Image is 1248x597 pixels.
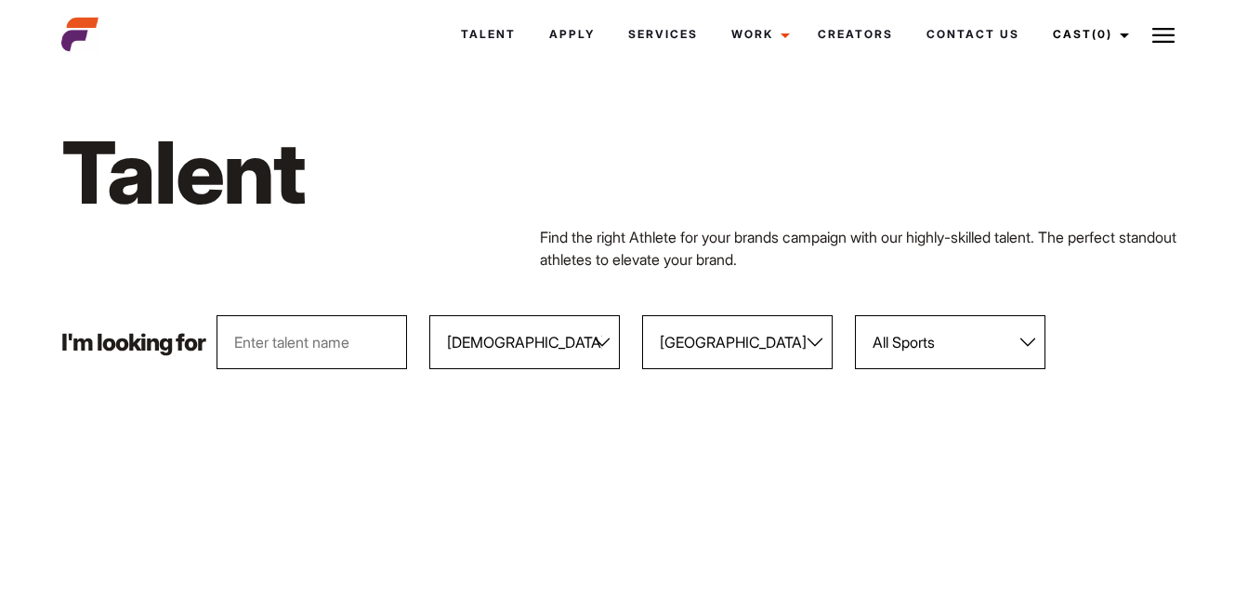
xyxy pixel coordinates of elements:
a: Creators [801,9,910,60]
a: Apply [532,9,611,60]
a: Contact Us [910,9,1036,60]
input: Enter talent name [217,315,407,369]
p: I'm looking for [61,331,205,354]
span: (0) [1092,27,1112,41]
h1: Talent [61,119,709,226]
p: Find the right Athlete for your brands campaign with our highly-skilled talent. The perfect stand... [540,226,1188,271]
a: Talent [444,9,532,60]
img: Burger icon [1152,24,1175,46]
img: cropped-aefm-brand-fav-22-square.png [61,16,99,53]
a: Work [715,9,801,60]
a: Services [611,9,715,60]
a: Cast(0) [1036,9,1140,60]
